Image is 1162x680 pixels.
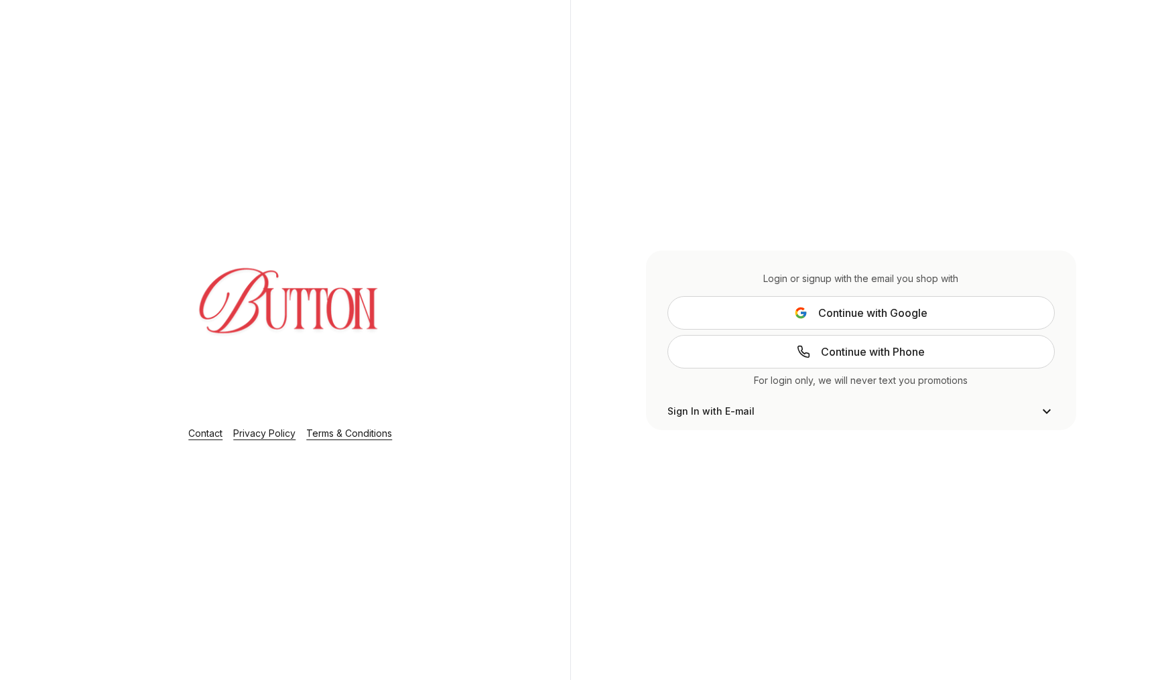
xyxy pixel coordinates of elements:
div: For login only, we will never text you promotions [667,374,1055,387]
button: Sign In with E-mail [667,403,1055,419]
span: Continue with Google [818,305,927,321]
img: Login Layout Image [162,218,419,410]
button: Continue with Google [667,296,1055,330]
span: Sign In with E-mail [667,405,755,418]
a: Privacy Policy [233,427,296,439]
div: Login or signup with the email you shop with [667,272,1055,285]
span: Continue with Phone [821,344,925,360]
a: Terms & Conditions [306,427,392,439]
a: Contact [188,427,222,439]
a: Continue with Phone [667,335,1055,368]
